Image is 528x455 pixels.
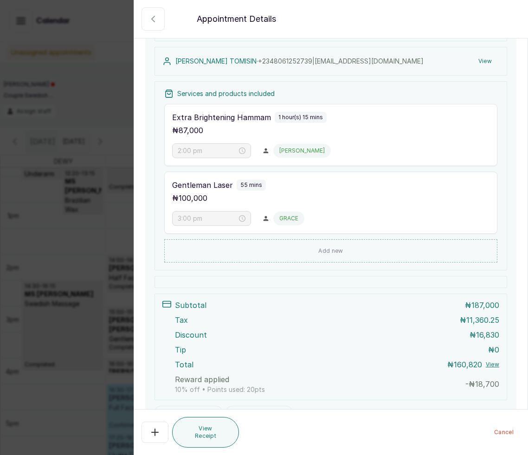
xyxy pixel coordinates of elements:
p: Extra Brightening Hammam [172,112,271,123]
button: Add new [164,239,497,263]
input: Select time [178,146,237,156]
button: View [471,53,499,70]
p: ₦ [470,329,499,340]
span: 187,000 [471,301,499,310]
p: GRACE [279,215,298,222]
p: Subtotal [175,300,206,311]
p: [PERSON_NAME] [279,147,325,154]
p: [PERSON_NAME] TOMISIN · [175,57,424,66]
p: ₦ [460,314,499,326]
span: 11,360.25 [466,315,499,325]
span: 16,830 [476,330,499,340]
p: - ₦ [465,378,499,390]
span: 160,820 [454,360,482,369]
p: Appointment Details [197,13,276,26]
p: 10% off • Points used: 20 pts [175,385,265,394]
span: 18,700 [475,379,499,389]
p: 55 mins [240,181,262,189]
p: Reward applied [175,374,229,385]
button: View [486,361,499,368]
p: Gentleman Laser [172,179,233,191]
button: View Receipt [172,417,239,448]
button: Add promo code [226,406,292,418]
span: 100,000 [179,193,207,203]
p: Total [175,359,193,370]
button: Add Extra Charge [155,406,222,418]
p: ₦ [172,192,207,204]
p: Tax [175,314,188,326]
p: ₦ [172,125,203,136]
span: 87,000 [179,126,203,135]
p: ₦ [488,344,499,355]
input: Select time [178,213,237,224]
span: 0 [495,345,499,354]
p: ₦ [447,359,482,370]
p: Discount [175,329,207,340]
p: Services and products included [177,89,275,98]
p: Tip [175,344,186,355]
span: +234 8061252739 | [EMAIL_ADDRESS][DOMAIN_NAME] [258,57,424,65]
p: ₦ [465,300,499,311]
p: 1 hour(s) 15 mins [278,114,323,121]
button: Cancel [487,424,521,441]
